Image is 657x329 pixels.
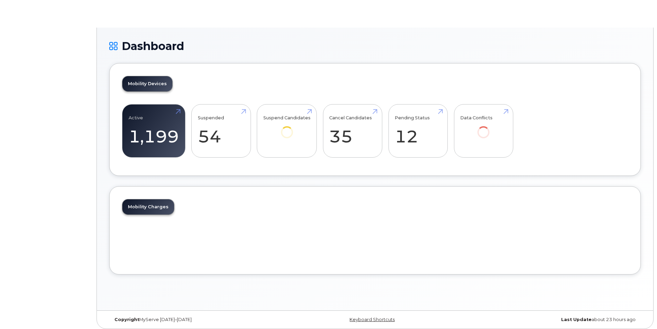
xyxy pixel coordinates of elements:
[109,317,286,322] div: MyServe [DATE]–[DATE]
[350,317,395,322] a: Keyboard Shortcuts
[561,317,592,322] strong: Last Update
[114,317,139,322] strong: Copyright
[464,317,641,322] div: about 23 hours ago
[329,108,376,154] a: Cancel Candidates 35
[395,108,441,154] a: Pending Status 12
[460,108,507,148] a: Data Conflicts
[198,108,244,154] a: Suspended 54
[122,199,174,215] a: Mobility Charges
[109,40,641,52] h1: Dashboard
[122,76,172,91] a: Mobility Devices
[263,108,311,148] a: Suspend Candidates
[129,108,179,154] a: Active 1,199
